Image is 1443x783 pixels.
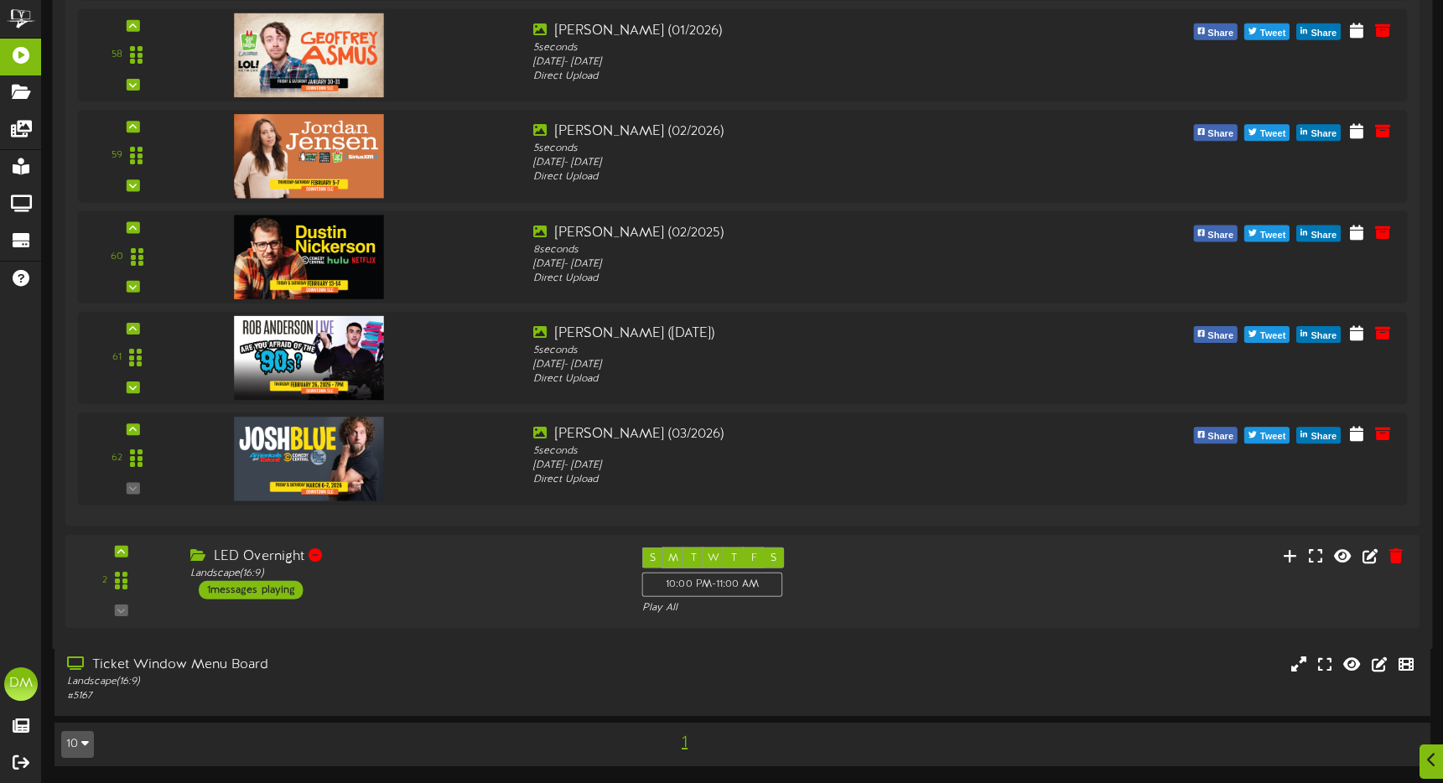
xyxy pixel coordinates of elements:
[234,13,383,97] img: 58ef4ca4-6eec-4b23-8ab5-b449a5631292.jpg
[533,473,1062,487] div: Direct Upload
[111,250,123,264] div: 60
[1257,24,1289,43] span: Tweet
[234,215,383,298] img: c79348f9-a356-4439-bde4-9fea8a648dd6.jpg
[533,170,1062,184] div: Direct Upload
[1307,24,1340,43] span: Share
[1193,427,1238,443] button: Share
[67,689,615,703] div: # 5167
[1244,23,1290,40] button: Tweet
[533,324,1062,344] div: [PERSON_NAME] ([DATE])
[533,459,1062,473] div: [DATE] - [DATE]
[533,122,1062,142] div: [PERSON_NAME] (02/2026)
[650,552,656,564] span: S
[1193,23,1238,40] button: Share
[1257,428,1289,446] span: Tweet
[1204,327,1237,345] span: Share
[533,142,1062,156] div: 5 seconds
[533,70,1062,84] div: Direct Upload
[234,316,383,400] img: 922e3da5-6c5c-44fc-ab16-c13fa0fec061.jpg
[691,552,697,564] span: T
[533,358,1062,372] div: [DATE] - [DATE]
[771,552,776,564] span: S
[1204,125,1237,143] span: Share
[112,48,122,62] div: 58
[61,731,94,758] button: 10
[533,55,1062,70] div: [DATE] - [DATE]
[1244,427,1290,443] button: Tweet
[1307,125,1340,143] span: Share
[112,149,122,163] div: 59
[668,552,678,564] span: M
[533,223,1062,242] div: [PERSON_NAME] (02/2025)
[708,552,719,564] span: W
[533,444,1062,459] div: 5 seconds
[751,552,757,564] span: F
[1257,226,1289,245] span: Tweet
[677,734,692,752] span: 1
[1307,428,1340,446] span: Share
[190,547,617,567] div: LED Overnight
[1307,226,1340,245] span: Share
[4,667,38,701] div: DM
[1296,326,1341,343] button: Share
[1193,226,1238,242] button: Share
[234,417,383,500] img: 8985d6fa-7a42-4dbe-bcda-d76557786f26.jpg
[642,601,956,615] div: Play All
[642,573,783,597] div: 10:00 PM - 11:00 AM
[1296,23,1341,40] button: Share
[112,452,122,466] div: 62
[1204,24,1237,43] span: Share
[1296,226,1341,242] button: Share
[533,344,1062,358] div: 5 seconds
[533,156,1062,170] div: [DATE] - [DATE]
[1257,125,1289,143] span: Tweet
[533,425,1062,444] div: [PERSON_NAME] (03/2026)
[731,552,737,564] span: T
[1193,326,1238,343] button: Share
[234,114,383,198] img: d4cc7d2b-90cf-46cb-a565-17aee4ae232e.jpg
[533,372,1062,386] div: Direct Upload
[67,656,615,675] div: Ticket Window Menu Board
[112,350,122,365] div: 61
[1204,428,1237,446] span: Share
[1307,327,1340,345] span: Share
[533,22,1062,41] div: [PERSON_NAME] (01/2026)
[533,242,1062,257] div: 8 seconds
[190,567,617,581] div: Landscape ( 16:9 )
[199,581,303,599] div: 1 messages playing
[1244,226,1290,242] button: Tweet
[1244,326,1290,343] button: Tweet
[67,675,615,689] div: Landscape ( 16:9 )
[1244,124,1290,141] button: Tweet
[533,257,1062,272] div: [DATE] - [DATE]
[533,41,1062,55] div: 5 seconds
[1257,327,1289,345] span: Tweet
[1296,124,1341,141] button: Share
[1296,427,1341,443] button: Share
[1204,226,1237,245] span: Share
[533,272,1062,286] div: Direct Upload
[1193,124,1238,141] button: Share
